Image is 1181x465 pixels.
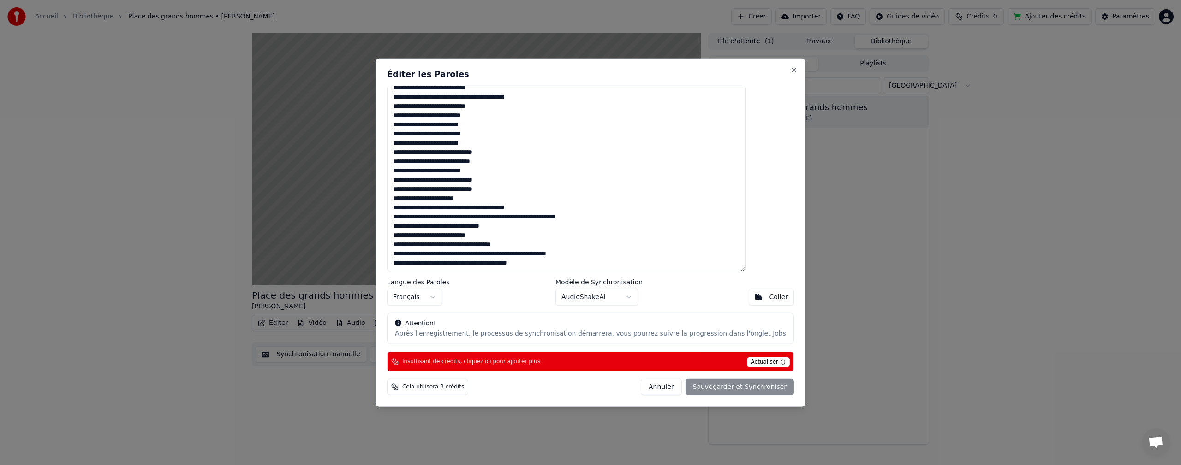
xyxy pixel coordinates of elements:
[749,289,794,306] button: Coller
[387,70,794,78] h2: Éditer les Paroles
[641,379,681,395] button: Annuler
[555,279,643,285] label: Modèle de Synchronisation
[402,383,464,391] span: Cela utilisera 3 crédits
[395,319,786,328] div: Attention!
[387,279,450,285] label: Langue des Paroles
[769,293,788,302] div: Coller
[747,357,790,367] span: Actualiser
[402,358,540,365] span: Insuffisant de crédits, cliquez ici pour ajouter plus
[395,329,786,338] div: Après l'enregistrement, le processus de synchronisation démarrera, vous pourrez suivre la progres...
